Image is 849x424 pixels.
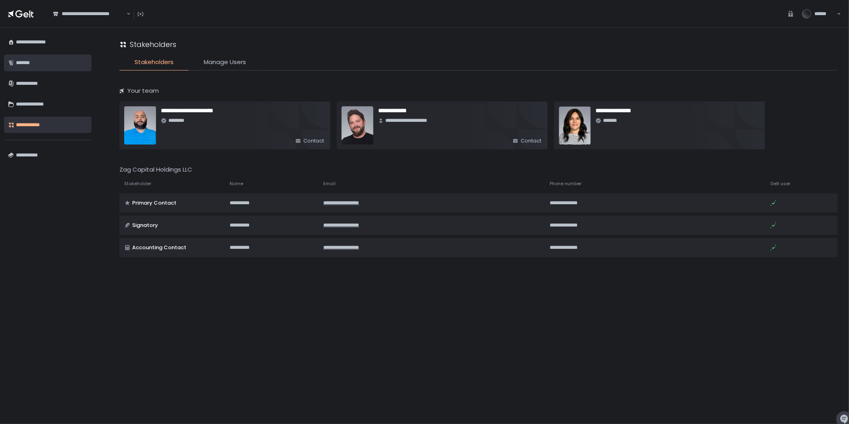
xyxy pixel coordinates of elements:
[119,165,192,174] span: Zag Capital Holdings LLC
[132,244,186,251] span: Accounting Contact
[130,39,176,50] h1: Stakeholders
[125,10,126,18] input: Search for option
[135,58,174,67] span: Stakeholders
[770,181,790,187] span: Gelt user
[550,181,582,187] span: Phone number
[132,199,176,207] span: Primary Contact
[204,58,246,67] span: Manage Users
[124,181,151,187] span: Stakeholder
[132,222,158,229] span: Signatory
[127,86,159,96] span: Your team
[48,5,131,22] div: Search for option
[323,181,336,187] span: Email
[230,181,243,187] span: Name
